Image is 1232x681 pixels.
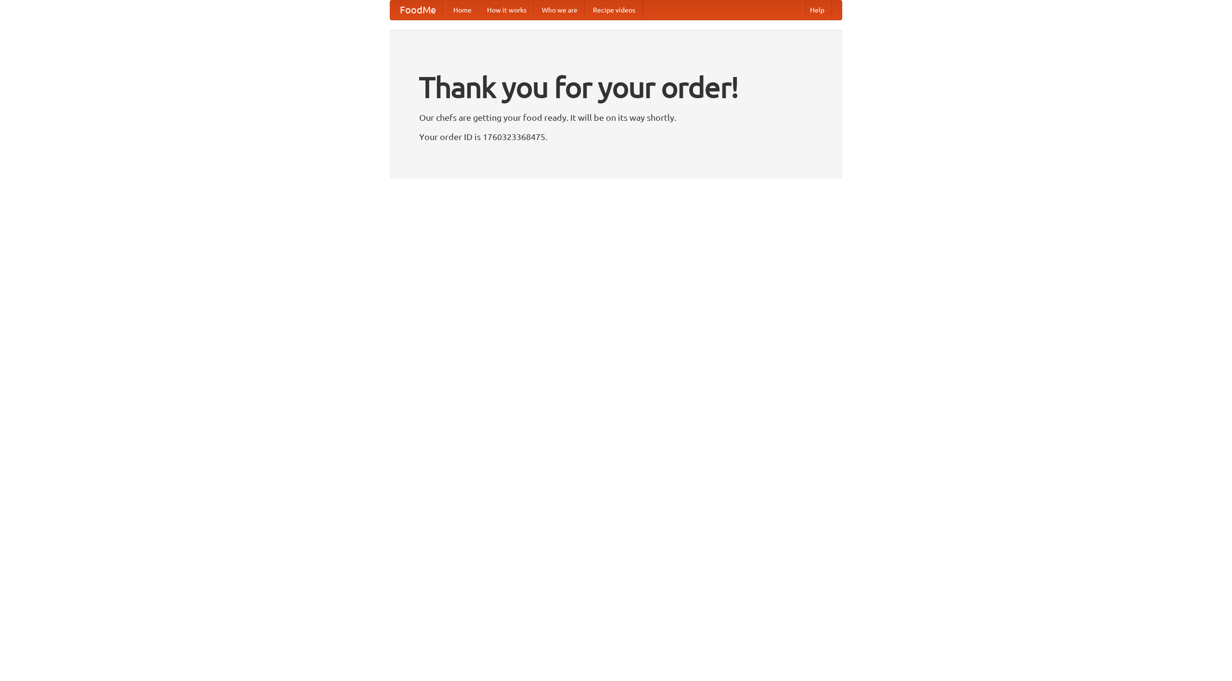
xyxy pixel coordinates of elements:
a: How it works [479,0,534,20]
a: Who we are [534,0,585,20]
a: Help [802,0,832,20]
a: Recipe videos [585,0,643,20]
a: FoodMe [390,0,446,20]
p: Your order ID is 1760323368475. [419,129,813,144]
p: Our chefs are getting your food ready. It will be on its way shortly. [419,110,813,125]
a: Home [446,0,479,20]
h1: Thank you for your order! [419,64,813,110]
